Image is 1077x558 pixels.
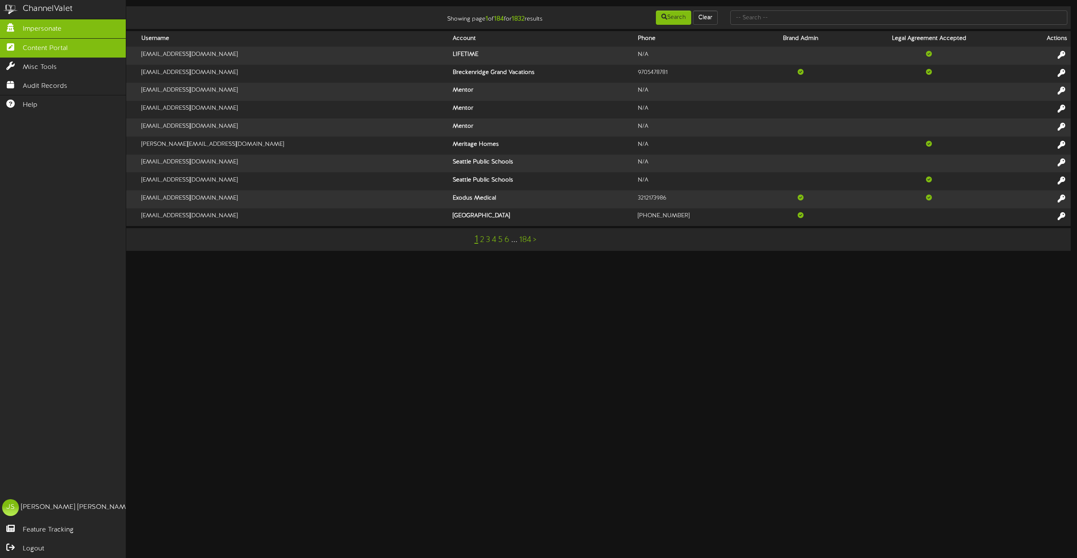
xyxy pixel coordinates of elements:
a: 2 [480,235,484,245]
th: Phone [634,31,756,47]
td: N/A [634,83,756,101]
td: [EMAIL_ADDRESS][DOMAIN_NAME] [138,65,449,83]
a: 5 [498,235,503,245]
div: ChannelValet [23,3,73,15]
button: Search [656,11,691,25]
th: Breckenridge Grand Vacations [449,65,634,83]
td: N/A [634,137,756,155]
th: Exodus Medical [449,190,634,208]
td: [EMAIL_ADDRESS][DOMAIN_NAME] [138,155,449,173]
th: Actions [1013,31,1071,47]
strong: 1 [485,15,488,23]
th: Mentor [449,83,634,101]
a: > [533,235,536,245]
th: Mentor [449,118,634,137]
th: Account [449,31,634,47]
strong: 1832 [512,15,525,23]
strong: 184 [494,15,504,23]
th: Seattle Public Schools [449,172,634,190]
span: Content Portal [23,44,68,53]
td: [PERSON_NAME][EMAIL_ADDRESS][DOMAIN_NAME] [138,137,449,155]
a: 1 [475,234,478,245]
a: 184 [519,235,531,245]
td: [EMAIL_ADDRESS][DOMAIN_NAME] [138,172,449,190]
td: [EMAIL_ADDRESS][DOMAIN_NAME] [138,101,449,119]
a: 3 [486,235,490,245]
span: Logout [23,544,44,554]
td: [EMAIL_ADDRESS][DOMAIN_NAME] [138,47,449,65]
th: Username [138,31,449,47]
td: N/A [634,155,756,173]
span: Impersonate [23,24,61,34]
th: Brand Admin [756,31,844,47]
td: N/A [634,47,756,65]
a: 4 [492,235,496,245]
span: Feature Tracking [23,525,74,535]
td: N/A [634,101,756,119]
th: LIFETIME [449,47,634,65]
span: Audit Records [23,82,67,91]
td: [EMAIL_ADDRESS][DOMAIN_NAME] [138,208,449,226]
a: 6 [504,235,509,245]
input: -- Search -- [730,11,1067,25]
th: Seattle Public Schools [449,155,634,173]
td: [PHONE_NUMBER] [634,208,756,226]
button: Clear [693,11,718,25]
span: Help [23,100,37,110]
td: 3212173986 [634,190,756,208]
td: 9705478781 [634,65,756,83]
td: [EMAIL_ADDRESS][DOMAIN_NAME] [138,118,449,137]
th: [GEOGRAPHIC_DATA] [449,208,634,226]
div: JS [2,499,19,516]
span: Misc Tools [23,63,57,72]
th: Legal Agreement Accepted [844,31,1014,47]
td: N/A [634,172,756,190]
td: N/A [634,118,756,137]
div: [PERSON_NAME] [PERSON_NAME] [21,503,132,512]
a: ... [511,235,517,245]
th: Mentor [449,101,634,119]
td: [EMAIL_ADDRESS][DOMAIN_NAME] [138,83,449,101]
td: [EMAIL_ADDRESS][DOMAIN_NAME] [138,190,449,208]
th: Meritage Homes [449,137,634,155]
div: Showing page of for results [374,10,549,24]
